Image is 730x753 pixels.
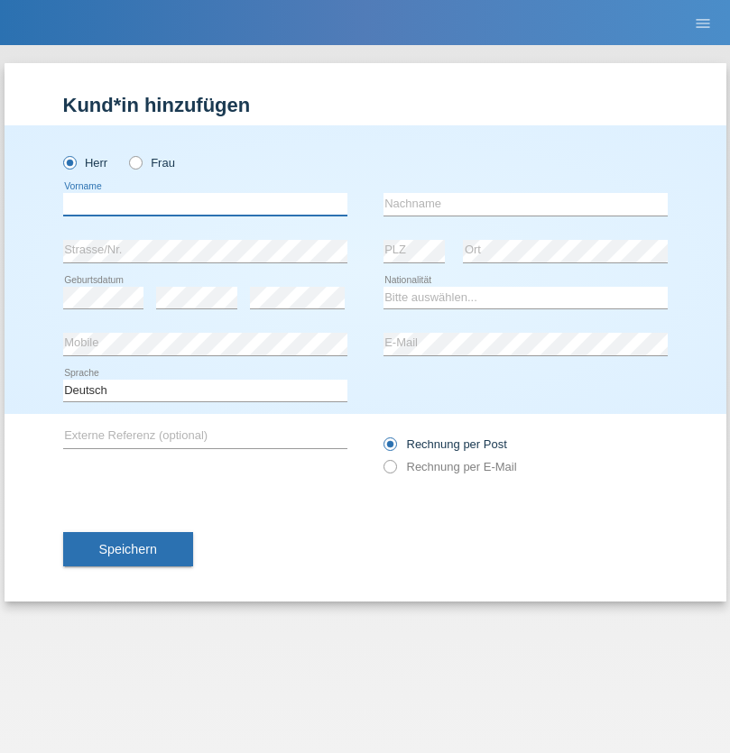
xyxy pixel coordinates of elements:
a: menu [685,17,721,28]
input: Rechnung per E-Mail [383,460,395,482]
i: menu [694,14,712,32]
label: Frau [129,156,175,170]
label: Rechnung per Post [383,437,507,451]
span: Speichern [99,542,157,556]
label: Rechnung per E-Mail [383,460,517,473]
input: Rechnung per Post [383,437,395,460]
input: Herr [63,156,75,168]
label: Herr [63,156,108,170]
input: Frau [129,156,141,168]
h1: Kund*in hinzufügen [63,94,668,116]
button: Speichern [63,532,193,566]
